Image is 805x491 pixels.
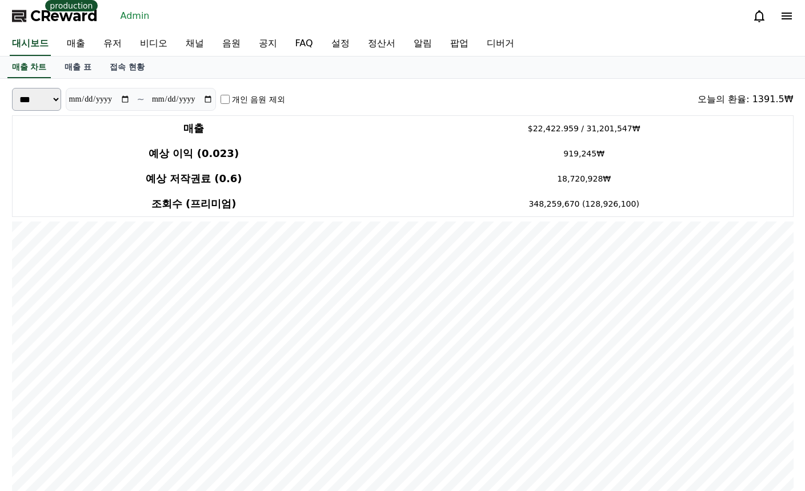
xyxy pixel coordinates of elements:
[10,32,51,56] a: 대시보드
[250,32,286,56] a: 공지
[177,32,213,56] a: 채널
[169,379,197,388] span: Settings
[375,191,793,217] td: 348,259,670 (128,926,100)
[375,141,793,166] td: 919,245₩
[95,380,129,389] span: Messages
[17,196,371,212] h4: 조회수 (프리미엄)
[55,57,101,78] a: 매출 표
[147,362,219,391] a: Settings
[441,32,478,56] a: 팝업
[94,32,131,56] a: 유저
[12,7,98,25] a: CReward
[75,362,147,391] a: Messages
[698,92,793,106] div: 오늘의 환율: 1391.5₩
[30,7,98,25] span: CReward
[404,32,441,56] a: 알림
[232,94,285,105] label: 개인 음원 제외
[29,379,49,388] span: Home
[322,32,359,56] a: 설정
[213,32,250,56] a: 음원
[137,92,145,106] p: ~
[3,362,75,391] a: Home
[58,32,94,56] a: 매출
[359,32,404,56] a: 정산서
[7,57,51,78] a: 매출 차트
[375,166,793,191] td: 18,720,928₩
[131,32,177,56] a: 비디오
[17,146,371,162] h4: 예상 이익 (0.023)
[116,7,154,25] a: Admin
[101,57,154,78] a: 접속 현황
[478,32,523,56] a: 디버거
[375,116,793,142] td: $22,422.959 / 31,201,547₩
[17,171,371,187] h4: 예상 저작권료 (0.6)
[286,32,322,56] a: FAQ
[17,120,371,136] h4: 매출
